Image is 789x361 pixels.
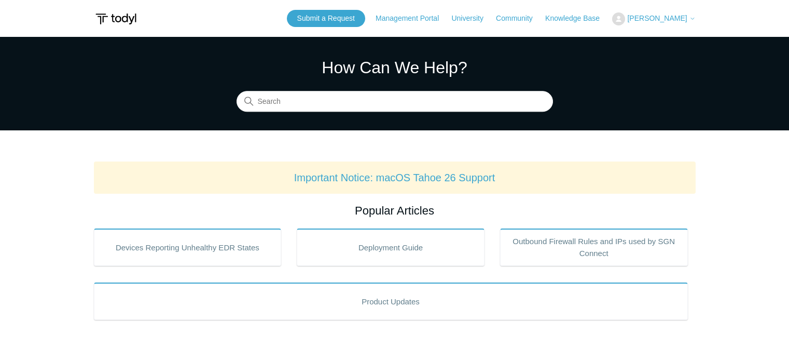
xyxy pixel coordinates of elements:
[376,13,449,24] a: Management Portal
[294,172,495,183] a: Important Notice: macOS Tahoe 26 Support
[627,14,687,22] span: [PERSON_NAME]
[545,13,610,24] a: Knowledge Base
[451,13,493,24] a: University
[297,229,485,266] a: Deployment Guide
[94,283,688,320] a: Product Updates
[94,202,696,219] h2: Popular Articles
[237,91,553,112] input: Search
[94,229,282,266] a: Devices Reporting Unhealthy EDR States
[237,55,553,80] h1: How Can We Help?
[500,229,688,266] a: Outbound Firewall Rules and IPs used by SGN Connect
[612,12,695,25] button: [PERSON_NAME]
[94,9,138,29] img: Todyl Support Center Help Center home page
[496,13,543,24] a: Community
[287,10,365,27] a: Submit a Request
